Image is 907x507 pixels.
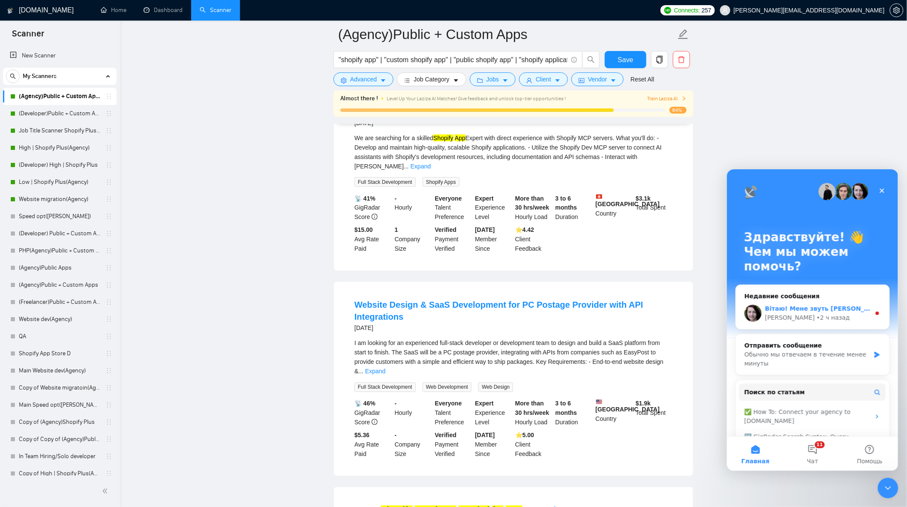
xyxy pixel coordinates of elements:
div: Client Feedback [514,225,554,254]
span: holder [105,110,112,117]
span: user [722,7,728,13]
a: In Team Hiring/Solo developer [19,448,100,465]
span: Shopify Apps [423,177,460,187]
span: Вітаю! Мене звуть [PERSON_NAME] ✨ На жаль, ми не маємо такої статистики 🙏 Просідання може бути по... [38,136,747,143]
span: holder [105,470,112,477]
button: Помощь [114,267,171,302]
a: Copy of Website migratoin(Agency) [19,379,100,396]
a: Main Speed opt([PERSON_NAME]) [19,396,100,414]
a: setting [890,7,904,14]
span: 84% [670,107,687,114]
span: holder [105,419,112,426]
div: Company Size [393,431,433,459]
a: Website migration(Agency) [19,191,100,208]
b: Everyone [435,400,462,407]
span: Jobs [487,75,499,84]
span: Главная [15,289,43,295]
span: holder [105,196,112,203]
span: Level Up Your Laziza AI Matches! Give feedback and unlock top-tier opportunities ! [387,96,566,102]
span: holder [105,127,112,134]
div: I am looking for an experienced full-stack developer or development team to design and build a Sa... [354,339,673,376]
span: holder [105,93,112,100]
span: Scanner [5,27,51,45]
span: Almost there ! [340,94,378,103]
b: Expert [475,400,494,407]
div: Avg Rate Paid [353,431,393,459]
span: info-circle [571,57,577,63]
div: Experience Level [473,399,514,427]
div: Company Size [393,225,433,254]
span: Web Design [478,383,513,392]
span: bars [404,77,410,84]
div: Avg Rate Paid [353,225,393,254]
b: 3 to 6 months [556,195,577,211]
span: holder [105,402,112,408]
b: ⭐️ 5.00 [515,432,534,439]
a: homeHome [101,6,126,14]
div: Total Spent [634,194,674,222]
span: holder [105,367,112,374]
div: 🔠 GigRadar Search Syntax: Query Operators for Optimized Job Searches [18,263,144,281]
a: Expand [365,368,385,375]
a: Job Title Scanner Shopify Plus(Agency) [19,122,100,139]
span: Save [618,54,633,65]
button: search [6,69,20,83]
b: 📡 46% [354,400,375,407]
span: holder [105,384,112,391]
span: Поиск по статьям [18,219,78,228]
a: Low | Shopify Plus(Agency) [19,174,100,191]
span: caret-down [555,77,561,84]
a: High | Shopify Plus(Agency) [19,139,100,156]
img: 🇭🇰 [596,194,602,200]
b: More than 30 hrs/week [515,400,549,417]
div: Country [594,194,634,222]
a: searchScanner [200,6,231,14]
span: caret-down [610,77,616,84]
span: Train Laziza AI [647,95,687,103]
b: [GEOGRAPHIC_DATA] [596,194,660,208]
a: Expand [411,163,431,170]
a: dashboardDashboard [144,6,183,14]
iframe: Intercom live chat [878,478,898,498]
div: Отправить сообщениеОбычно мы отвечаем в течение менее минуты [9,165,163,206]
span: caret-down [380,77,386,84]
input: Scanner name... [338,24,676,45]
span: search [583,56,599,63]
b: - [395,195,397,202]
b: More than 30 hrs/week [515,195,549,211]
div: Hourly [393,194,433,222]
span: caret-down [502,77,508,84]
b: [GEOGRAPHIC_DATA] [596,399,660,413]
div: Hourly [393,399,433,427]
button: userClientcaret-down [519,72,568,86]
b: - [395,432,397,439]
div: Experience Level [473,194,514,222]
span: holder [105,162,112,168]
b: Expert [475,195,494,202]
span: idcard [579,77,585,84]
div: Country [594,399,634,427]
span: Advanced [350,75,377,84]
span: 257 [702,6,711,15]
span: Чат [80,289,91,295]
button: settingAdvancedcaret-down [333,72,393,86]
span: Job Category [414,75,449,84]
a: (Developer)Public + Custom Apps [19,105,100,122]
span: holder [105,299,112,306]
mark: App [455,135,466,141]
span: edit [678,29,689,40]
span: Connects: [674,6,700,15]
b: 1 [395,227,398,234]
a: (Agency)Public + Custom Apps [19,276,100,294]
span: info-circle [372,419,378,425]
span: Full Stack Development [354,177,416,187]
b: ⭐️ 4.42 [515,227,534,234]
span: search [6,73,19,79]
